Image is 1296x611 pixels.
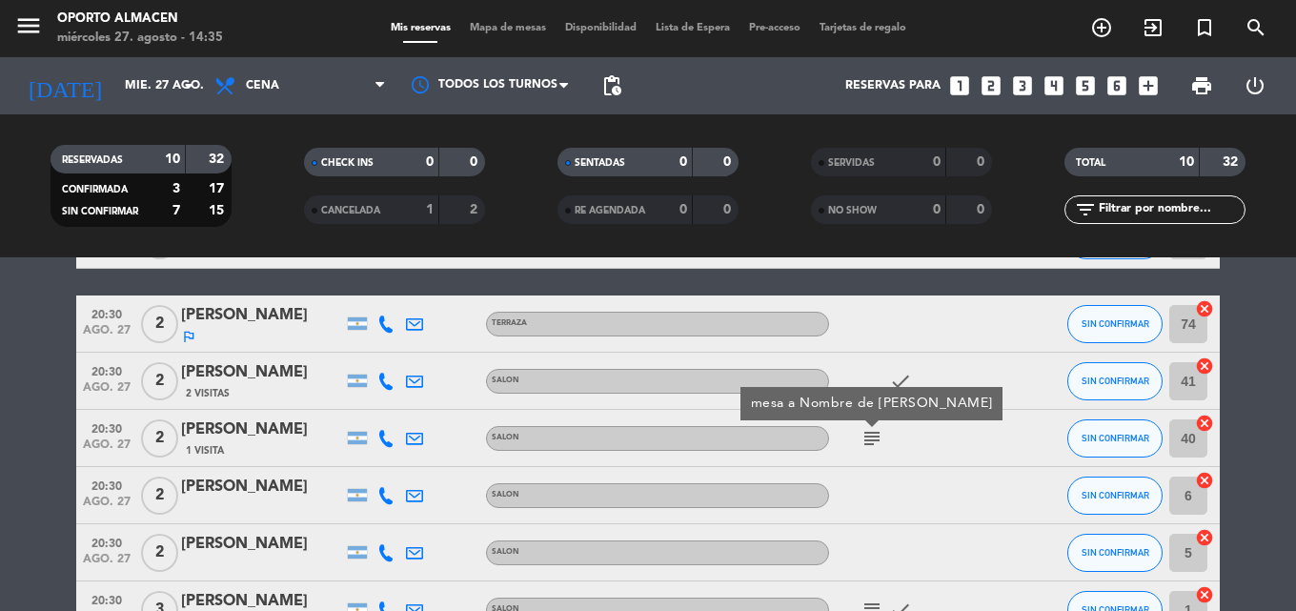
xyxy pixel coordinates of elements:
[1195,299,1214,318] i: cancel
[83,302,131,324] span: 20:30
[83,531,131,553] span: 20:30
[723,155,735,169] strong: 0
[575,158,625,168] span: SENTADAS
[246,79,279,92] span: Cena
[321,158,374,168] span: CHECK INS
[492,319,527,327] span: TERRAZA
[62,207,138,216] span: SIN CONFIRMAR
[492,434,519,441] span: SALON
[889,370,912,393] i: check
[209,182,228,195] strong: 17
[1082,433,1149,443] span: SIN CONFIRMAR
[1195,471,1214,490] i: cancel
[977,203,988,216] strong: 0
[828,206,877,215] span: NO SHOW
[1082,490,1149,500] span: SIN CONFIRMAR
[947,73,972,98] i: looks_one
[470,155,481,169] strong: 0
[575,206,645,215] span: RE AGENDADA
[1090,16,1113,39] i: add_circle_outline
[14,11,43,47] button: menu
[209,204,228,217] strong: 15
[181,360,343,385] div: [PERSON_NAME]
[845,79,941,92] span: Reservas para
[1067,305,1163,343] button: SIN CONFIRMAR
[933,155,941,169] strong: 0
[1067,534,1163,572] button: SIN CONFIRMAR
[14,11,43,40] i: menu
[141,419,178,458] span: 2
[141,305,178,343] span: 2
[1195,356,1214,376] i: cancel
[492,491,519,499] span: SALON
[426,203,434,216] strong: 1
[492,377,519,384] span: SALON
[1223,155,1242,169] strong: 32
[1195,414,1214,433] i: cancel
[492,548,519,556] span: SALON
[172,204,180,217] strong: 7
[181,329,196,344] i: outlined_flag
[1073,73,1098,98] i: looks_5
[186,443,224,458] span: 1 Visita
[1067,419,1163,458] button: SIN CONFIRMAR
[1245,16,1267,39] i: search
[1082,376,1149,386] span: SIN CONFIRMAR
[1193,16,1216,39] i: turned_in_not
[1076,158,1105,168] span: TOTAL
[470,203,481,216] strong: 2
[828,158,875,168] span: SERVIDAS
[1067,362,1163,400] button: SIN CONFIRMAR
[141,362,178,400] span: 2
[381,23,460,33] span: Mis reservas
[83,417,131,438] span: 20:30
[723,203,735,216] strong: 0
[83,496,131,518] span: ago. 27
[62,185,128,194] span: CONFIRMADA
[83,324,131,346] span: ago. 27
[83,588,131,610] span: 20:30
[1067,477,1163,515] button: SIN CONFIRMAR
[1190,74,1213,97] span: print
[57,29,223,48] div: miércoles 27. agosto - 14:35
[1042,73,1066,98] i: looks_4
[181,532,343,557] div: [PERSON_NAME]
[1228,57,1282,114] div: LOG OUT
[181,418,343,442] div: [PERSON_NAME]
[426,155,434,169] strong: 0
[14,65,115,107] i: [DATE]
[1074,198,1097,221] i: filter_list
[810,23,916,33] span: Tarjetas de regalo
[460,23,556,33] span: Mapa de mesas
[1082,318,1149,329] span: SIN CONFIRMAR
[141,534,178,572] span: 2
[62,155,123,165] span: RESERVADAS
[57,10,223,29] div: Oporto Almacen
[1097,199,1245,220] input: Filtrar por nombre...
[1136,73,1161,98] i: add_box
[83,553,131,575] span: ago. 27
[751,394,993,414] div: mesa a Nombre de [PERSON_NAME]
[83,474,131,496] span: 20:30
[181,303,343,328] div: [PERSON_NAME]
[141,477,178,515] span: 2
[556,23,646,33] span: Disponibilidad
[172,182,180,195] strong: 3
[1195,528,1214,547] i: cancel
[1010,73,1035,98] i: looks_3
[977,155,988,169] strong: 0
[186,386,230,401] span: 2 Visitas
[679,203,687,216] strong: 0
[979,73,1003,98] i: looks_two
[739,23,810,33] span: Pre-acceso
[933,203,941,216] strong: 0
[181,475,343,499] div: [PERSON_NAME]
[646,23,739,33] span: Lista de Espera
[1179,155,1194,169] strong: 10
[1142,16,1164,39] i: exit_to_app
[165,153,180,166] strong: 10
[1195,585,1214,604] i: cancel
[679,155,687,169] strong: 0
[83,359,131,381] span: 20:30
[861,427,883,450] i: subject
